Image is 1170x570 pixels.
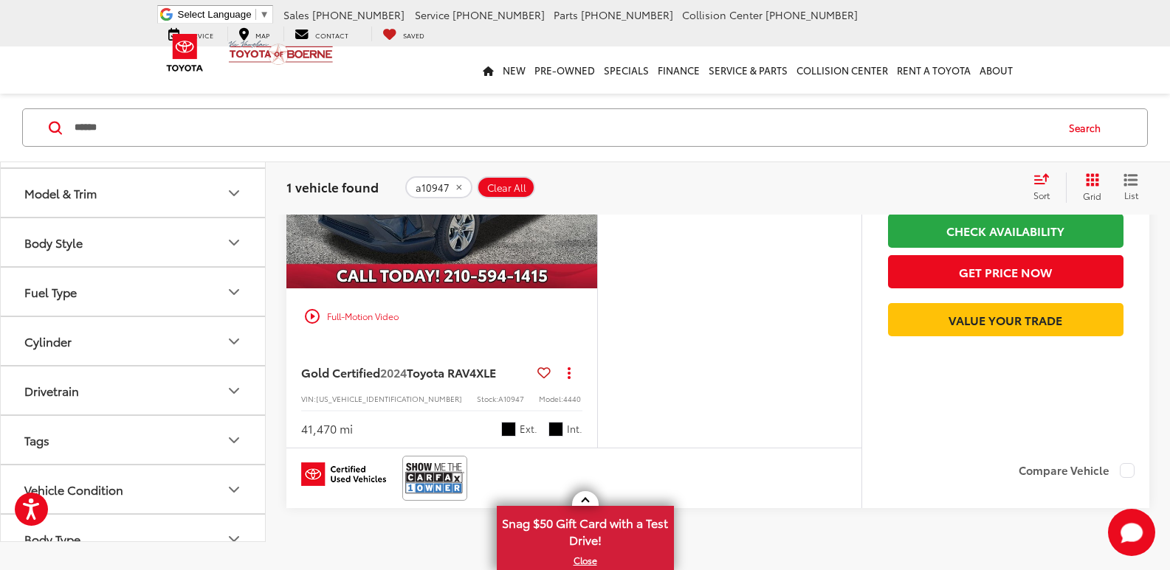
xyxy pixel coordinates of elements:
[477,176,535,198] button: Clear All
[1,366,266,414] button: DrivetrainDrivetrain
[530,46,599,94] a: Pre-Owned
[283,27,359,41] a: Contact
[477,393,498,404] span: Stock:
[301,393,316,404] span: VIN:
[403,30,424,40] span: Saved
[498,46,530,94] a: New
[1,416,266,464] button: TagsTags
[301,420,353,437] div: 41,470 mi
[563,393,581,404] span: 4440
[227,27,281,41] a: Map
[301,364,531,380] a: Gold Certified2024Toyota RAV4XLE
[301,364,380,380] span: Gold Certified
[415,7,450,22] span: Service
[24,383,79,397] div: Drivetrain
[539,393,563,404] span: Model:
[599,46,653,94] a: Specials
[888,303,1123,336] a: Value Your Trade
[1,169,266,217] button: Model & TrimModel & Trim
[157,27,224,41] a: Service
[73,110,1055,145] input: Search by Make, Model, or Keyword
[24,532,80,546] div: Body Type
[225,184,243,202] div: Model & Trim
[24,186,97,200] div: Model & Trim
[557,359,582,385] button: Actions
[301,462,386,486] img: Toyota Certified Used Vehicles
[225,431,243,449] div: Tags
[1108,509,1155,556] button: Toggle Chat Window
[1066,173,1112,202] button: Grid View
[228,40,334,66] img: Vic Vaughan Toyota of Boerne
[1,515,266,563] button: Body TypeBody Type
[498,507,672,552] span: Snag $50 Gift Card with a Test Drive!
[520,422,537,436] span: Ext.
[892,46,975,94] a: Rent a Toyota
[405,176,472,198] button: remove a10947
[1123,189,1138,201] span: List
[178,9,269,20] a: Select Language​
[283,7,309,22] span: Sales
[178,9,252,20] span: Select Language
[888,214,1123,247] a: Check Availability
[225,234,243,251] div: Body Style
[888,255,1123,288] button: Get Price Now
[1108,509,1155,556] svg: Start Chat
[225,283,243,301] div: Fuel Type
[554,7,578,22] span: Parts
[567,422,582,436] span: Int.
[478,46,498,94] a: Home
[653,46,704,94] a: Finance
[316,393,462,404] span: [US_VEHICLE_IDENTIFICATION_NUMBER]
[24,334,72,348] div: Cylinder
[24,285,77,299] div: Fuel Type
[225,530,243,548] div: Body Type
[498,393,524,404] span: A10947
[1,317,266,365] button: CylinderCylinder
[487,181,526,193] span: Clear All
[581,7,673,22] span: [PHONE_NUMBER]
[371,27,436,41] a: My Saved Vehicles
[765,7,858,22] span: [PHONE_NUMBER]
[1019,463,1135,478] label: Compare Vehicle
[416,181,450,193] span: a10947
[682,7,763,22] span: Collision Center
[225,382,243,400] div: Drivetrain
[452,7,545,22] span: [PHONE_NUMBER]
[157,29,213,77] img: Toyota
[24,235,83,249] div: Body Style
[1,465,266,513] button: Vehicle ConditionVehicle Condition
[1,268,266,316] button: Fuel TypeFuel Type
[407,364,476,380] span: Toyota RAV4
[255,9,256,20] span: ​
[704,46,792,94] a: Service & Parts: Opens in a new tab
[286,178,379,195] span: 1 vehicle found
[975,46,1017,94] a: About
[260,9,269,20] span: ▼
[1,218,266,266] button: Body StyleBody Style
[380,364,407,380] span: 2024
[548,422,563,437] span: Black
[312,7,405,22] span: [PHONE_NUMBER]
[501,422,516,437] span: Black
[1055,109,1122,146] button: Search
[568,366,571,378] span: dropdown dots
[1112,173,1149,202] button: List View
[24,482,123,496] div: Vehicle Condition
[405,459,464,498] img: CarFax One Owner
[476,364,496,380] span: XLE
[1026,173,1066,202] button: Select sort value
[225,333,243,350] div: Cylinder
[24,433,49,447] div: Tags
[1083,190,1101,202] span: Grid
[1033,189,1050,201] span: Sort
[792,46,892,94] a: Collision Center
[225,481,243,498] div: Vehicle Condition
